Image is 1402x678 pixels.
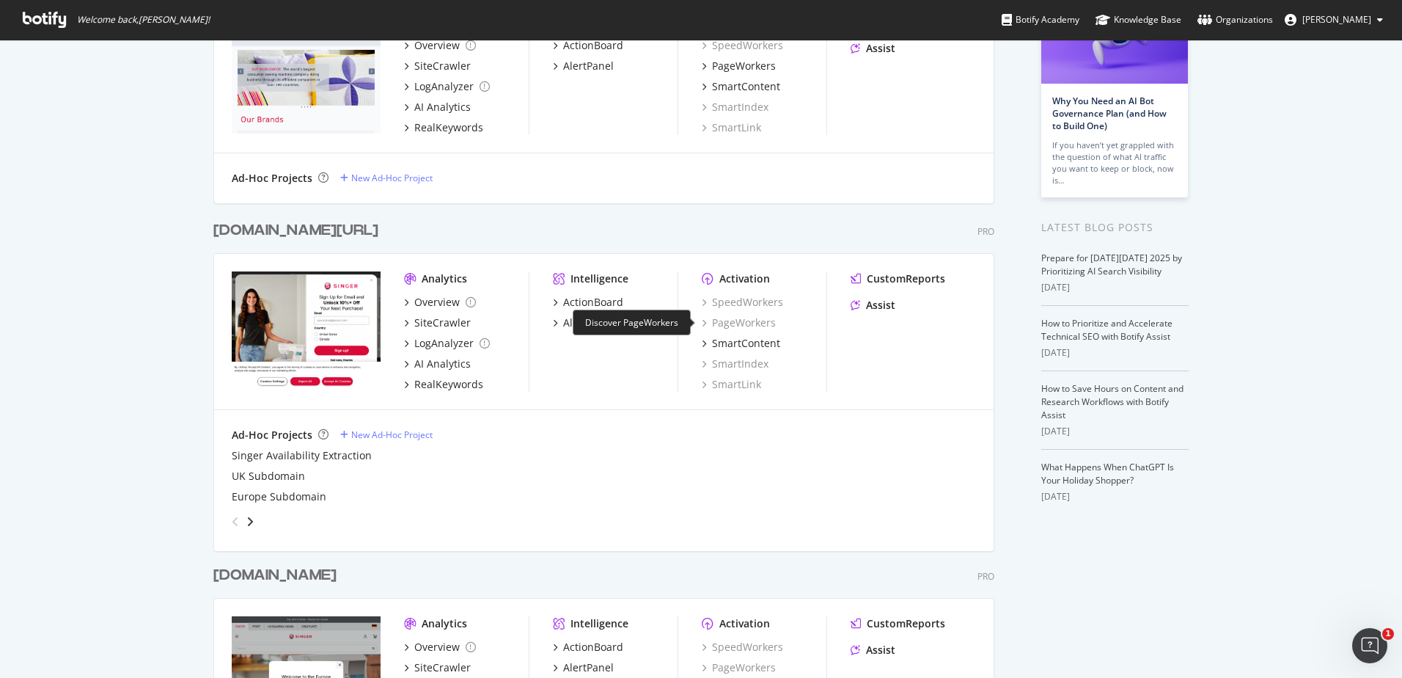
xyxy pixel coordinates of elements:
div: [DOMAIN_NAME][URL] [213,220,378,241]
div: New Ad-Hoc Project [351,429,433,441]
a: AlertPanel [553,316,614,330]
a: [DOMAIN_NAME] [213,565,342,586]
a: SpeedWorkers [702,640,783,655]
div: Assist [866,41,895,56]
a: SmartIndex [702,357,768,371]
div: Overview [414,640,460,655]
a: Assist [851,298,895,313]
img: www.singer.com/ [232,271,381,390]
div: Ad-Hoc Projects [232,171,312,186]
div: [DATE] [1041,490,1189,503]
div: Pro [977,225,994,238]
div: [DOMAIN_NAME] [213,565,337,586]
div: Knowledge Base [1095,12,1181,27]
a: AI Analytics [404,100,471,114]
div: ActionBoard [563,640,623,655]
div: Intelligence [570,271,628,286]
button: [PERSON_NAME] [1273,8,1395,32]
div: Overview [414,295,460,310]
iframe: Intercom live chat [1352,628,1387,663]
div: Botify Academy [1002,12,1079,27]
div: SmartContent [712,336,780,351]
span: Welcome back, [PERSON_NAME] ! [77,14,210,26]
div: SpeedWorkers [702,295,783,310]
a: SmartIndex [702,100,768,114]
a: Prepare for [DATE][DATE] 2025 by Prioritizing AI Search Visibility [1041,252,1182,277]
a: AlertPanel [553,660,614,675]
img: www.svpworldwide.com/ [232,15,381,134]
a: SpeedWorkers [702,38,783,53]
div: Activation [719,616,770,631]
div: PageWorkers [712,59,776,73]
div: Analytics [422,271,467,286]
div: Analytics [422,616,467,631]
div: CustomReports [867,271,945,286]
a: SmartContent [702,336,780,351]
a: SiteCrawler [404,660,471,675]
div: SiteCrawler [414,316,471,330]
a: SmartLink [702,377,761,392]
div: Activation [719,271,770,286]
div: angle-right [245,514,255,529]
a: Assist [851,41,895,56]
a: How to Prioritize and Accelerate Technical SEO with Botify Assist [1041,317,1172,343]
div: SiteCrawler [414,59,471,73]
div: New Ad-Hoc Project [351,172,433,184]
div: [DATE] [1041,346,1189,360]
a: PageWorkers [702,660,776,675]
div: Pro [977,570,994,583]
a: SmartContent [702,79,780,94]
a: Why You Need an AI Bot Governance Plan (and How to Build One) [1052,95,1167,132]
div: Organizations [1197,12,1273,27]
a: SmartLink [702,120,761,135]
a: SiteCrawler [404,316,471,330]
div: Discover PageWorkers [573,310,691,335]
a: Overview [404,38,476,53]
a: New Ad-Hoc Project [340,172,433,184]
div: RealKeywords [414,377,483,392]
div: Assist [866,643,895,657]
div: AI Analytics [414,100,471,114]
div: Latest Blog Posts [1041,219,1189,236]
div: CustomReports [867,616,945,631]
div: AlertPanel [563,59,614,73]
a: Europe Subdomain [232,489,326,504]
span: Helena Ellström [1302,13,1371,26]
div: SmartContent [712,79,780,94]
a: CustomReports [851,271,945,286]
a: ActionBoard [553,640,623,655]
a: CustomReports [851,616,945,631]
div: ActionBoard [563,295,623,310]
a: SiteCrawler [404,59,471,73]
a: AI Analytics [404,357,471,371]
div: [DATE] [1041,425,1189,438]
a: RealKeywords [404,377,483,392]
a: ActionBoard [553,295,623,310]
a: PageWorkers [702,316,776,330]
div: ActionBoard [563,38,623,53]
a: What Happens When ChatGPT Is Your Holiday Shopper? [1041,461,1174,486]
div: Assist [866,298,895,313]
a: [DOMAIN_NAME][URL] [213,220,384,241]
a: ActionBoard [553,38,623,53]
div: RealKeywords [414,120,483,135]
a: New Ad-Hoc Project [340,429,433,441]
a: AlertPanel [553,59,614,73]
a: UK Subdomain [232,469,305,484]
div: Ad-Hoc Projects [232,428,312,442]
a: LogAnalyzer [404,336,490,351]
div: [DATE] [1041,281,1189,294]
a: Singer Availability Extraction [232,448,372,463]
div: AlertPanel [563,660,614,675]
